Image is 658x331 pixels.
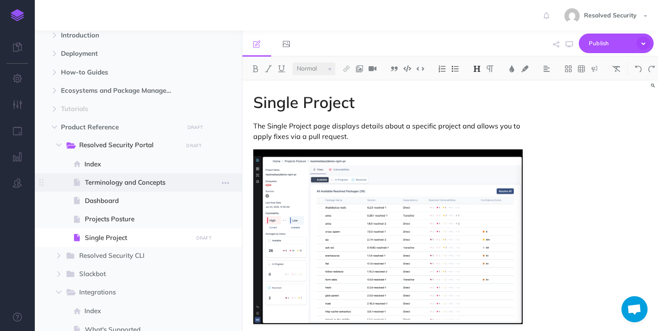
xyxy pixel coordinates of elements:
[473,65,481,72] img: Headings dropdown button
[85,196,190,206] span: Dashboard
[253,149,522,324] img: MtTcBfmFoOGHYDRlk3GY.png
[580,11,641,19] span: Resolved Security
[61,48,179,59] span: Deployment
[79,140,177,151] span: Resolved Security Portal
[416,65,424,72] img: Inline code button
[84,159,190,169] span: Index
[61,122,179,132] span: Product Reference
[61,30,179,41] span: Introduction
[403,65,411,72] img: Code block button
[577,65,585,72] img: Create table button
[451,65,459,72] img: Unordered list button
[521,65,529,72] img: Text background color button
[648,65,655,72] img: Redo
[543,65,551,72] img: Alignment dropdown menu button
[253,94,522,111] h1: Single Project
[61,67,179,78] span: How-to Guides
[579,34,654,53] button: Publish
[612,65,620,72] img: Clear styles button
[486,65,494,72] img: Paragraph button
[85,177,190,188] span: Terminology and Concepts
[564,8,580,24] img: 8b1647bb1cd73c15cae5ed120f1c6fc6.jpg
[390,65,398,72] img: Blockquote button
[634,65,642,72] img: Undo
[253,121,522,142] p: The Single Project page displays details about a specific project and allows you to apply fixes v...
[591,65,598,72] img: Callout dropdown menu button
[79,269,177,280] span: Slackbot
[508,65,516,72] img: Text color button
[356,65,363,72] img: Add image button
[85,214,190,224] span: Projects Posture
[183,141,205,151] button: DRAFT
[342,65,350,72] img: Link button
[61,85,179,96] span: Ecosystems and Package Managers
[79,287,177,298] span: Integrations
[188,125,203,130] small: DRAFT
[252,65,259,72] img: Bold button
[265,65,272,72] img: Italic button
[11,9,24,21] img: logo-mark.svg
[589,37,632,50] span: Publish
[61,104,179,114] span: Tutorials
[621,296,648,322] a: Open chat
[185,122,206,132] button: DRAFT
[186,143,201,149] small: DRAFT
[438,65,446,72] img: Ordered list button
[79,250,177,262] span: Resolved Security CLI
[369,65,376,72] img: Add video button
[193,233,215,243] button: DRAFT
[85,233,190,243] span: Single Project
[196,235,211,241] small: DRAFT
[278,65,285,72] img: Underline button
[84,306,190,316] span: Index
